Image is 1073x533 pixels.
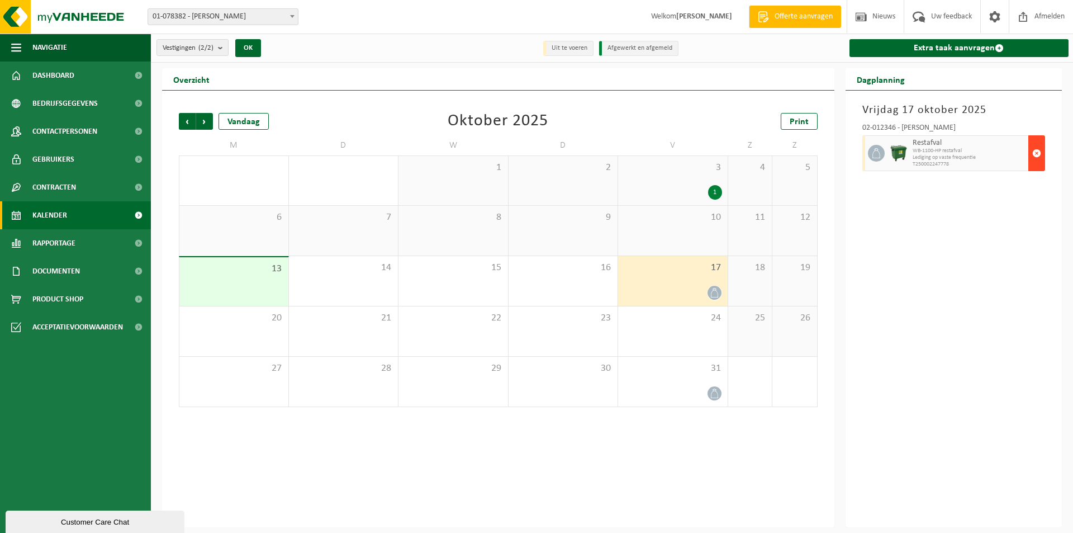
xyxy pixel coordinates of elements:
[148,8,298,25] span: 01-078382 - KRISTOF DECLERCK - OOIKE
[32,173,76,201] span: Contracten
[6,508,187,533] iframe: chat widget
[778,262,811,274] span: 19
[509,135,619,155] td: D
[543,41,594,56] li: Uit te voeren
[404,211,502,224] span: 8
[778,162,811,174] span: 5
[448,113,548,130] div: Oktober 2025
[846,68,916,90] h2: Dagplanning
[32,229,75,257] span: Rapportage
[398,135,509,155] td: W
[162,68,221,90] h2: Overzicht
[734,162,767,174] span: 4
[624,362,722,375] span: 31
[514,362,613,375] span: 30
[185,362,283,375] span: 27
[32,34,67,62] span: Navigatie
[913,139,1026,148] span: Restafval
[728,135,773,155] td: Z
[734,211,767,224] span: 11
[148,9,298,25] span: 01-078382 - KRISTOF DECLERCK - OOIKE
[781,113,818,130] a: Print
[32,257,80,285] span: Documenten
[862,124,1046,135] div: 02-012346 - [PERSON_NAME]
[185,263,283,275] span: 13
[179,113,196,130] span: Vorige
[289,135,399,155] td: D
[624,162,722,174] span: 3
[913,154,1026,161] span: Lediging op vaste frequentie
[163,40,213,56] span: Vestigingen
[624,312,722,324] span: 24
[734,262,767,274] span: 18
[32,89,98,117] span: Bedrijfsgegevens
[295,211,393,224] span: 7
[32,145,74,173] span: Gebruikers
[749,6,841,28] a: Offerte aanvragen
[32,62,74,89] span: Dashboard
[404,262,502,274] span: 15
[32,313,123,341] span: Acceptatievoorwaarden
[219,113,269,130] div: Vandaag
[849,39,1069,57] a: Extra taak aanvragen
[772,135,817,155] td: Z
[599,41,678,56] li: Afgewerkt en afgemeld
[295,262,393,274] span: 14
[32,201,67,229] span: Kalender
[514,262,613,274] span: 16
[185,211,283,224] span: 6
[514,211,613,224] span: 9
[179,135,289,155] td: M
[790,117,809,126] span: Print
[32,117,97,145] span: Contactpersonen
[404,362,502,375] span: 29
[772,11,835,22] span: Offerte aanvragen
[624,262,722,274] span: 17
[778,211,811,224] span: 12
[514,312,613,324] span: 23
[913,161,1026,168] span: T250002247778
[295,312,393,324] span: 21
[624,211,722,224] span: 10
[890,145,907,162] img: WB-1100-HPE-GN-01
[778,312,811,324] span: 26
[295,362,393,375] span: 28
[32,285,83,313] span: Product Shop
[198,44,213,51] count: (2/2)
[913,148,1026,154] span: WB-1100-HP restafval
[618,135,728,155] td: V
[404,162,502,174] span: 1
[862,102,1046,119] h3: Vrijdag 17 oktober 2025
[514,162,613,174] span: 2
[156,39,229,56] button: Vestigingen(2/2)
[185,312,283,324] span: 20
[734,312,767,324] span: 25
[676,12,732,21] strong: [PERSON_NAME]
[404,312,502,324] span: 22
[196,113,213,130] span: Volgende
[708,185,722,200] div: 1
[235,39,261,57] button: OK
